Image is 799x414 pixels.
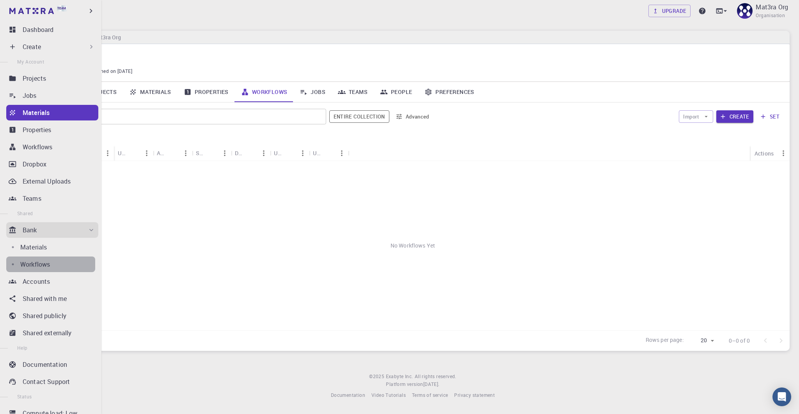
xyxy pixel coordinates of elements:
a: Privacy statement [454,391,495,399]
div: 20 [687,335,716,346]
button: Import [679,110,713,123]
div: Application Version [157,145,167,161]
a: Shared publicly [6,308,98,324]
a: Video Tutorials [371,391,406,399]
div: Actions [755,146,774,161]
span: All rights reserved. [415,373,456,380]
p: Teams [23,194,41,203]
div: Subworkflows [192,145,231,161]
button: Upgrade [648,5,691,17]
p: Contact Support [23,377,70,386]
a: Properties [178,82,235,102]
div: Default [231,145,270,161]
a: Materials [123,82,178,102]
img: logo [9,8,54,14]
a: Workflows [235,82,294,102]
p: Create [23,42,41,51]
button: Advanced [392,110,433,123]
div: Actions [751,146,790,161]
button: Sort [323,147,336,159]
a: Jobs [6,88,98,103]
span: Joined on [DATE] [94,67,132,75]
span: Help [17,345,28,351]
div: Open Intercom Messenger [772,387,791,406]
span: Status [17,393,32,400]
div: Up-to-date [270,145,309,161]
span: Terms of service [412,392,448,398]
p: Accounts [23,277,50,286]
span: Privacy statement [454,392,495,398]
a: Shared externally [6,325,98,341]
p: Shared publicly [23,311,66,320]
div: Up-to-date [274,145,284,161]
a: Teams [332,82,374,102]
a: Preferences [418,82,480,102]
a: Dropbox [6,156,98,172]
button: Menu [140,147,153,159]
div: Application Version [153,145,192,161]
p: Rows per page: [646,336,684,345]
button: Sort [206,147,218,159]
span: Video Tutorials [371,392,406,398]
p: Shared with me [23,294,67,303]
p: Jobs [23,91,37,100]
p: Mat3ra Org [756,2,788,12]
span: Documentation [331,392,365,398]
p: 0–0 of 0 [729,337,750,345]
div: Bank [6,222,98,238]
div: Create [6,39,98,55]
button: Sort [245,147,257,159]
a: Shared with me [6,291,98,306]
a: [DATE]. [423,380,440,388]
a: Properties [6,122,98,138]
div: Updated [309,145,348,161]
span: Platform version [386,380,423,388]
button: Sort [128,147,140,159]
button: Create [716,110,753,123]
span: Shared [17,210,33,216]
button: Menu [297,147,309,159]
span: © 2025 [369,373,385,380]
p: Dashboard [23,25,53,34]
a: Jobs [293,82,332,102]
p: Mat3ra Org [67,50,777,60]
p: Documentation [23,360,67,369]
span: Exabyte Inc. [386,373,413,379]
div: No Workflows Yet [36,161,790,331]
span: My Account [17,58,44,65]
p: Dropbox [23,159,46,169]
p: Shared externally [23,328,72,338]
a: Documentation [331,391,365,399]
img: Mat3ra Org [737,3,753,19]
a: External Uploads [6,173,98,189]
button: Menu [257,147,270,159]
div: Updated [313,145,323,161]
p: Workflows [23,142,52,152]
p: Projects [23,74,46,83]
a: Terms of service [412,391,448,399]
p: Materials [20,242,47,252]
button: Menu [218,147,231,159]
a: Accounts [6,274,98,289]
div: Default [235,145,245,161]
div: Used application [114,145,153,161]
p: Properties [23,125,51,134]
a: Workflows [6,257,95,272]
span: Support [16,5,44,12]
button: Sort [167,147,179,159]
a: Teams [6,191,98,206]
a: Exabyte Inc. [386,373,413,380]
a: Projects [6,71,98,86]
p: Bank [23,225,37,235]
span: Filter throughout whole library including sets (folders) [329,110,389,123]
a: Materials [6,239,95,255]
a: Documentation [6,357,98,372]
button: Menu [777,147,790,159]
h6: Mat3ra Org [89,33,121,42]
button: Menu [101,147,114,159]
p: Materials [23,108,50,117]
a: Contact Support [6,374,98,389]
button: set [756,110,783,123]
div: Subworkflows [196,145,206,161]
div: Used application [118,145,128,161]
